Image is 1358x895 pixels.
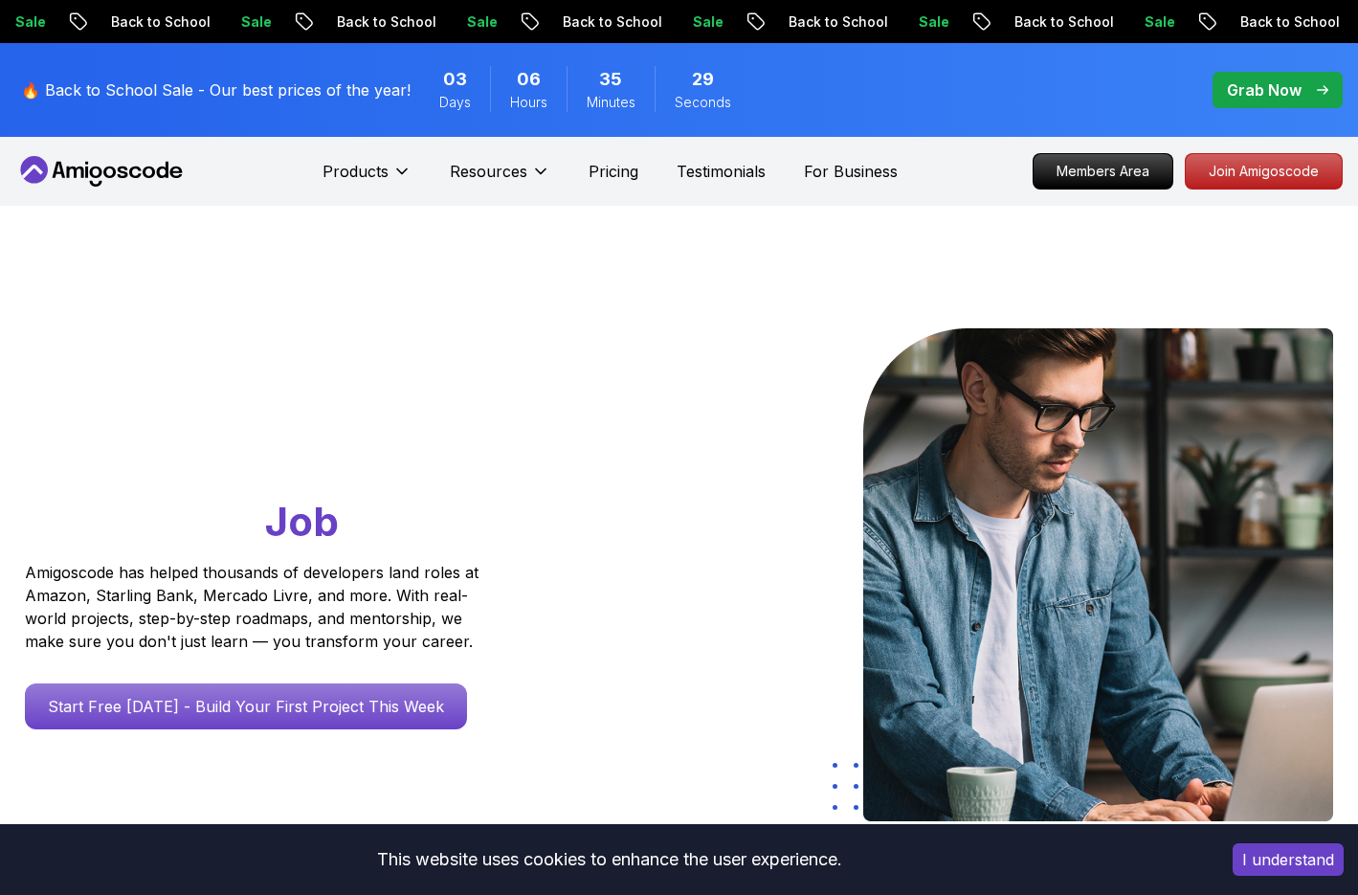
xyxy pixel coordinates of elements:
[544,12,674,32] p: Back to School
[1033,153,1173,190] a: Members Area
[587,93,635,112] span: Minutes
[21,78,411,101] p: 🔥 Back to School Sale - Our best prices of the year!
[1186,154,1342,189] p: Join Amigoscode
[675,93,731,112] span: Seconds
[863,328,1333,821] img: hero
[439,93,471,112] span: Days
[450,160,527,183] p: Resources
[25,683,467,729] a: Start Free [DATE] - Build Your First Project This Week
[25,328,552,549] h1: Go From Learning to Hired: Master Java, Spring Boot & Cloud Skills That Get You the
[265,497,339,546] span: Job
[1185,153,1343,190] a: Join Amigoscode
[92,12,222,32] p: Back to School
[995,12,1125,32] p: Back to School
[769,12,900,32] p: Back to School
[517,66,541,93] span: 6 Hours
[1221,12,1351,32] p: Back to School
[1125,12,1187,32] p: Sale
[692,66,714,93] span: 29 Seconds
[222,12,283,32] p: Sale
[450,160,550,198] button: Resources
[1034,154,1172,189] p: Members Area
[1227,78,1302,101] p: Grab Now
[674,12,735,32] p: Sale
[589,160,638,183] a: Pricing
[318,12,448,32] p: Back to School
[599,66,622,93] span: 35 Minutes
[25,561,484,653] p: Amigoscode has helped thousands of developers land roles at Amazon, Starling Bank, Mercado Livre,...
[448,12,509,32] p: Sale
[900,12,961,32] p: Sale
[1233,843,1344,876] button: Accept cookies
[804,160,898,183] a: For Business
[677,160,766,183] a: Testimonials
[323,160,412,198] button: Products
[323,160,389,183] p: Products
[510,93,547,112] span: Hours
[443,66,467,93] span: 3 Days
[14,839,1204,881] div: This website uses cookies to enhance the user experience.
